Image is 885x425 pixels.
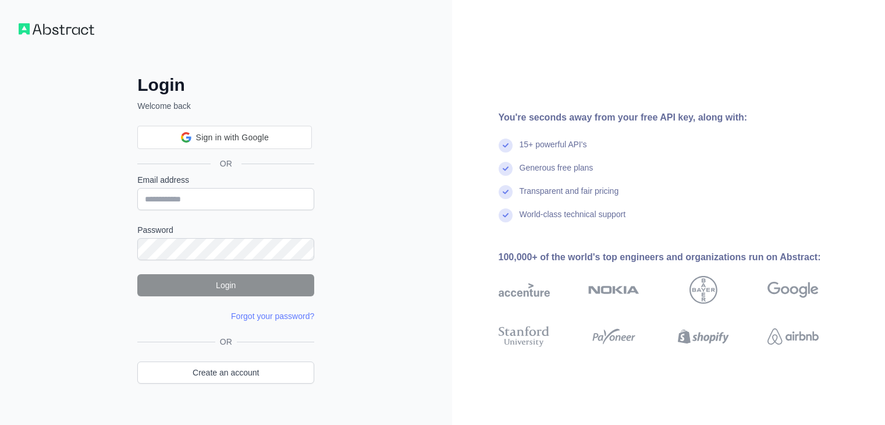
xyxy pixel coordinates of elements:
[196,132,269,144] span: Sign in with Google
[520,185,619,208] div: Transparent and fair pricing
[499,139,513,153] img: check mark
[211,158,241,169] span: OR
[499,162,513,176] img: check mark
[678,324,729,349] img: shopify
[520,139,587,162] div: 15+ powerful API's
[137,75,314,95] h2: Login
[588,276,639,304] img: nokia
[137,224,314,236] label: Password
[19,23,94,35] img: Workflow
[588,324,639,349] img: payoneer
[499,276,550,304] img: accenture
[215,336,237,348] span: OR
[137,362,314,384] a: Create an account
[137,100,314,112] p: Welcome back
[499,208,513,222] img: check mark
[499,324,550,349] img: stanford university
[520,162,593,185] div: Generous free plans
[689,276,717,304] img: bayer
[520,208,626,232] div: World-class technical support
[137,126,312,149] div: Sign in with Google
[137,174,314,186] label: Email address
[137,274,314,296] button: Login
[499,185,513,199] img: check mark
[767,276,819,304] img: google
[767,324,819,349] img: airbnb
[499,111,856,125] div: You're seconds away from your free API key, along with:
[231,311,314,321] a: Forgot your password?
[499,250,856,264] div: 100,000+ of the world's top engineers and organizations run on Abstract:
